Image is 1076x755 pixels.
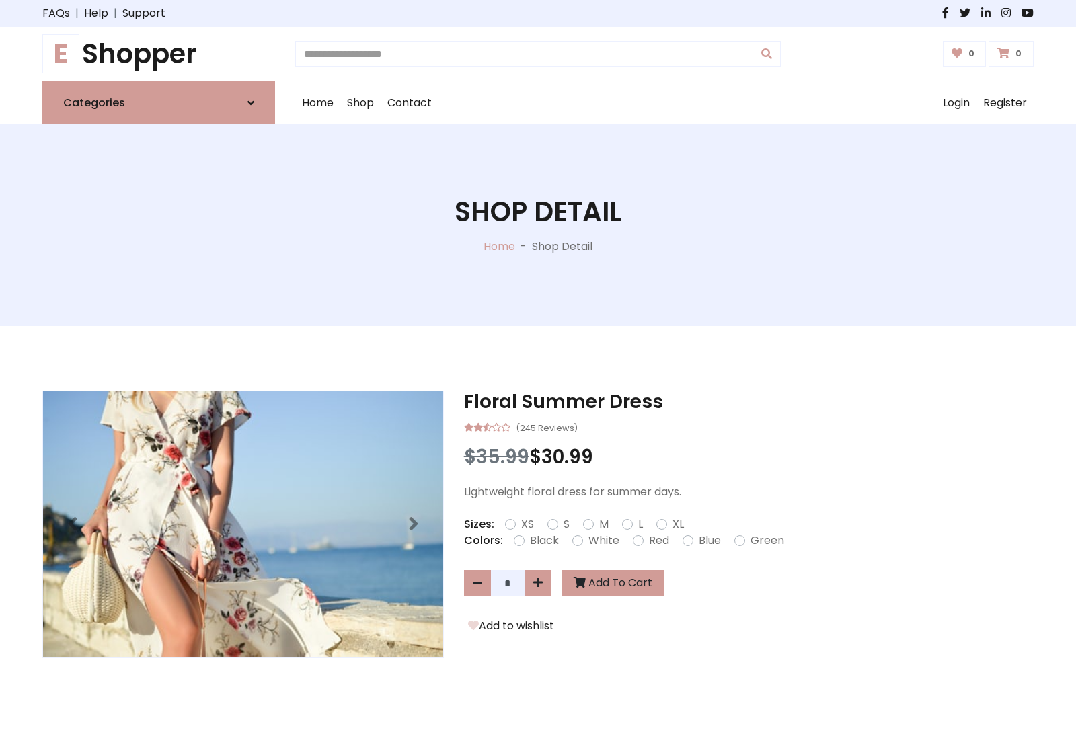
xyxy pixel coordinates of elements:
[599,516,609,532] label: M
[965,48,978,60] span: 0
[943,41,987,67] a: 0
[672,516,684,532] label: XL
[516,419,578,435] small: (245 Reviews)
[751,532,784,549] label: Green
[532,239,592,255] p: Shop Detail
[42,5,70,22] a: FAQs
[464,617,558,635] button: Add to wishlist
[1012,48,1025,60] span: 0
[340,81,381,124] a: Shop
[484,239,515,254] a: Home
[464,532,503,549] p: Colors:
[42,38,275,70] h1: Shopper
[464,391,1034,413] h3: Floral Summer Dress
[63,96,125,109] h6: Categories
[122,5,165,22] a: Support
[464,446,1034,469] h3: $
[588,532,619,549] label: White
[464,516,494,532] p: Sizes:
[515,239,532,255] p: -
[989,41,1034,67] a: 0
[108,5,122,22] span: |
[530,532,559,549] label: Black
[42,81,275,124] a: Categories
[562,570,664,596] button: Add To Cart
[976,81,1034,124] a: Register
[936,81,976,124] a: Login
[295,81,340,124] a: Home
[638,516,643,532] label: L
[84,5,108,22] a: Help
[381,81,438,124] a: Contact
[521,516,534,532] label: XS
[564,516,570,532] label: S
[455,196,622,228] h1: Shop Detail
[649,532,669,549] label: Red
[699,532,721,549] label: Blue
[541,444,593,470] span: 30.99
[464,484,1034,500] p: Lightweight floral dress for summer days.
[42,38,275,70] a: EShopper
[464,444,529,470] span: $35.99
[43,391,443,657] img: Image
[42,34,79,73] span: E
[70,5,84,22] span: |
